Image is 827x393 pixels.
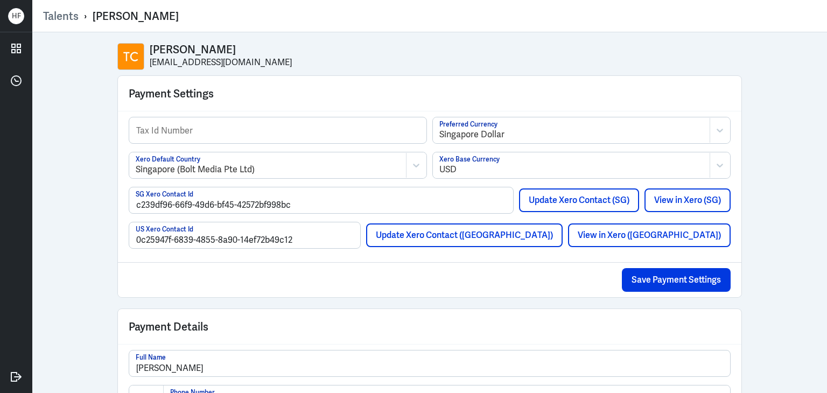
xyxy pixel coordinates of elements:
[43,9,79,23] a: Talents
[129,187,513,213] input: SG Xero Contact Id
[8,8,24,24] div: H F
[644,188,731,212] a: View in Xero (SG)
[366,223,563,247] button: Update Xero Contact ([GEOGRAPHIC_DATA])
[129,222,360,248] input: US Xero Contact Id
[79,9,93,23] p: ›
[150,43,292,56] p: [PERSON_NAME]
[129,319,208,335] span: Payment Details
[129,117,426,143] input: Tax Id Number
[150,56,292,69] p: [EMAIL_ADDRESS][DOMAIN_NAME]
[568,223,731,247] a: View in Xero ([GEOGRAPHIC_DATA])
[129,86,214,102] div: Payment Settings
[622,268,731,292] button: Save Payment Settings
[129,350,730,376] input: Full Name
[519,188,639,212] button: Update Xero Contact (SG)
[117,43,144,70] img: avatar.jpg
[93,9,179,23] div: [PERSON_NAME]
